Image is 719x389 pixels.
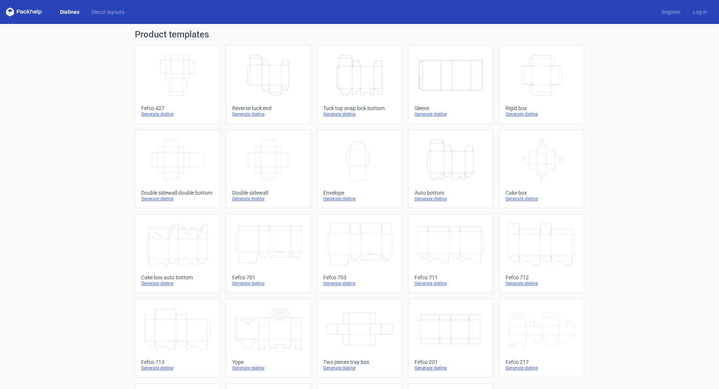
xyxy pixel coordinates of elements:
a: Auto bottomGenerate dieline [408,130,493,208]
div: Generate dieline [415,196,487,202]
div: Generate dieline [506,280,578,286]
div: Fefco 427 [141,105,213,111]
a: Fefco 217Generate dieline [499,299,584,377]
div: Generate dieline [415,365,487,371]
div: Fefco 712 [506,274,578,280]
div: Generate dieline [141,280,213,286]
a: Dielines [54,8,85,16]
div: Fefco 201 [415,359,487,365]
div: Auto bottom [415,190,487,196]
div: Generate dieline [141,111,213,117]
div: Fefco 703 [323,274,395,280]
div: Generate dieline [415,111,487,117]
a: Register [656,8,687,16]
div: Generate dieline [141,196,213,202]
a: Fefco 201Generate dieline [408,299,493,377]
div: Fefco 711 [415,274,487,280]
div: Two pieces tray box [323,359,395,365]
div: Rigid box [506,105,578,111]
a: Fefco 711Generate dieline [408,214,493,293]
div: Cake box auto bottom [141,274,213,280]
div: Cake box [506,190,578,196]
a: EnvelopeGenerate dieline [317,130,402,208]
div: Generate dieline [506,196,578,202]
div: Tuck top snap lock bottom [323,105,395,111]
div: Envelope [323,190,395,196]
div: Generate dieline [323,280,395,286]
div: Generate dieline [415,280,487,286]
div: Generate dieline [323,365,395,371]
div: Sleeve [415,105,487,111]
div: Generate dieline [232,365,304,371]
a: Cake box auto bottomGenerate dieline [135,214,220,293]
div: Generate dieline [506,365,578,371]
a: Reverse tuck endGenerate dieline [226,45,311,124]
a: Log in [687,8,713,16]
div: Yope [232,359,304,365]
a: Two pieces tray boxGenerate dieline [317,299,402,377]
a: SleeveGenerate dieline [408,45,493,124]
div: Generate dieline [323,196,395,202]
div: Double sidewall double bottom [141,190,213,196]
div: Fefco 701 [232,274,304,280]
div: Generate dieline [232,111,304,117]
div: Reverse tuck end [232,105,304,111]
div: Generate dieline [141,365,213,371]
div: Fefco 713 [141,359,213,365]
div: Generate dieline [506,111,578,117]
div: Double sidewall [232,190,304,196]
a: Double sidewall double bottomGenerate dieline [135,130,220,208]
a: Cake boxGenerate dieline [499,130,584,208]
a: Diecut layouts [85,8,130,16]
a: Tuck top snap lock bottomGenerate dieline [317,45,402,124]
a: YopeGenerate dieline [226,299,311,377]
h1: Product templates [135,30,584,39]
a: Rigid boxGenerate dieline [499,45,584,124]
div: Generate dieline [232,196,304,202]
a: Fefco 713Generate dieline [135,299,220,377]
a: Fefco 427Generate dieline [135,45,220,124]
a: Fefco 703Generate dieline [317,214,402,293]
div: Generate dieline [232,280,304,286]
div: Generate dieline [323,111,395,117]
a: Double sidewallGenerate dieline [226,130,311,208]
a: Fefco 701Generate dieline [226,214,311,293]
a: Fefco 712Generate dieline [499,214,584,293]
div: Fefco 217 [506,359,578,365]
